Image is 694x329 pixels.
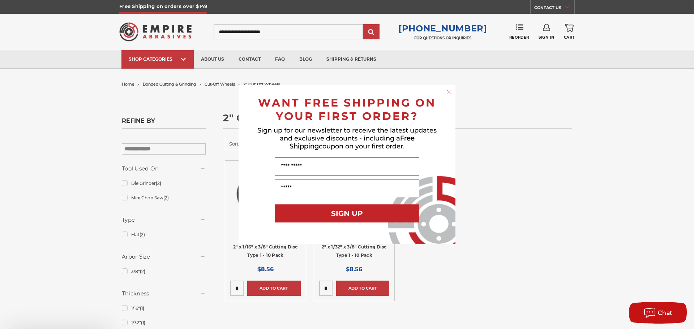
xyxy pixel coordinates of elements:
[629,302,687,324] button: Chat
[257,126,437,150] span: Sign up for our newsletter to receive the latest updates and exclusive discounts - including a co...
[658,309,673,316] span: Chat
[258,96,436,123] span: WANT FREE SHIPPING ON YOUR FIRST ORDER?
[290,134,415,150] span: Free Shipping
[275,204,419,222] button: SIGN UP
[445,88,453,95] button: Close dialog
